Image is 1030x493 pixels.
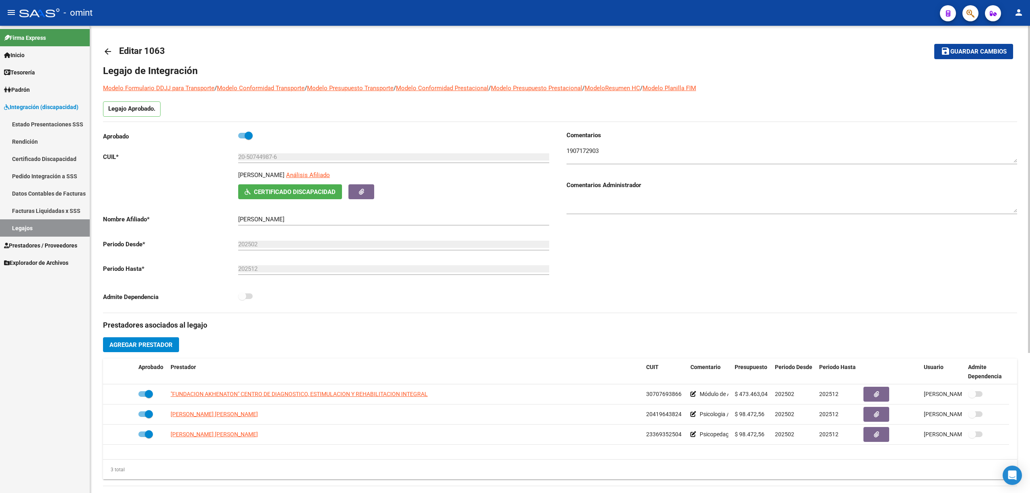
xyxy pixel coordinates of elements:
[135,359,167,385] datatable-header-cell: Aprobado
[109,341,173,349] span: Agregar Prestador
[816,359,860,385] datatable-header-cell: Periodo Hasta
[64,4,93,22] span: - omint
[819,391,838,397] span: 202512
[138,364,163,370] span: Aprobado
[103,85,214,92] a: Modelo Formulario DDJJ para Transporte
[941,46,950,56] mat-icon: save
[646,411,682,417] span: 20419643824
[924,411,987,417] span: [PERSON_NAME] [DATE]
[4,103,78,111] span: Integración (discapacidad)
[6,8,16,17] mat-icon: menu
[687,359,731,385] datatable-header-cell: Comentario
[775,411,794,417] span: 202502
[735,411,764,417] span: $ 98.472,56
[1014,8,1024,17] mat-icon: person
[819,431,838,437] span: 202512
[103,320,1017,331] h3: Prestadores asociados al legajo
[1003,466,1022,485] div: Open Intercom Messenger
[254,188,336,196] span: Certificado Discapacidad
[238,171,284,179] p: [PERSON_NAME]
[307,85,393,92] a: Modelo Presupuesto Transporte
[566,131,1017,140] h3: Comentarios
[700,431,788,437] span: Psicopedagogia / 8 sesiones al mes
[103,264,238,273] p: Periodo Hasta
[103,337,179,352] button: Agregar Prestador
[4,51,25,60] span: Inicio
[103,132,238,141] p: Aprobado
[103,215,238,224] p: Nombre Afiliado
[775,391,794,397] span: 202502
[4,241,77,250] span: Prestadores / Proveedores
[491,85,582,92] a: Modelo Presupuesto Prestacional
[775,431,794,437] span: 202502
[396,85,488,92] a: Modelo Conformidad Prestacional
[924,391,987,397] span: [PERSON_NAME] [DATE]
[735,364,767,370] span: Presupuesto
[950,48,1007,56] span: Guardar cambios
[167,359,643,385] datatable-header-cell: Prestador
[921,359,965,385] datatable-header-cell: Usuario
[965,359,1009,385] datatable-header-cell: Admite Dependencia
[700,391,845,397] span: Módulo de Apoyo a la Integración Escolar (Equipo) / 1 mes
[103,465,125,474] div: 3 total
[171,431,258,437] span: [PERSON_NAME] [PERSON_NAME]
[643,359,687,385] datatable-header-cell: CUIT
[238,184,342,199] button: Certificado Discapacidad
[4,68,35,77] span: Tesorería
[171,391,428,397] span: "FUNDACION AKHENATON" CENTRO DE DIAGNOSTICO, ESTIMULACION Y REHABILITACION INTEGRAL
[286,171,330,179] span: Análisis Afiliado
[566,181,1017,190] h3: Comentarios Administrador
[103,293,238,301] p: Admite Dependencia
[103,47,113,56] mat-icon: arrow_back
[4,258,68,267] span: Explorador de Archivos
[119,46,165,56] span: Editar 1063
[772,359,816,385] datatable-header-cell: Periodo Desde
[735,431,764,437] span: $ 98.472,56
[103,240,238,249] p: Periodo Desde
[700,411,751,417] span: Psicologia / 8 al mes
[217,85,305,92] a: Modelo Conformidad Transporte
[646,364,659,370] span: CUIT
[924,364,943,370] span: Usuario
[643,85,696,92] a: Modelo Planilla FIM
[103,101,161,117] p: Legajo Aprobado.
[924,431,987,437] span: [PERSON_NAME] [DATE]
[968,364,1002,380] span: Admite Dependencia
[819,364,856,370] span: Periodo Hasta
[775,364,812,370] span: Periodo Desde
[690,364,721,370] span: Comentario
[103,64,1017,77] h1: Legajo de Integración
[4,85,30,94] span: Padrón
[934,44,1013,59] button: Guardar cambios
[4,33,46,42] span: Firma Express
[646,431,682,437] span: 23369352504
[585,85,640,92] a: ModeloResumen HC
[819,411,838,417] span: 202512
[171,411,258,417] span: [PERSON_NAME] [PERSON_NAME]
[103,153,238,161] p: CUIL
[171,364,196,370] span: Prestador
[735,391,768,397] span: $ 473.463,04
[646,391,682,397] span: 30707693866
[731,359,772,385] datatable-header-cell: Presupuesto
